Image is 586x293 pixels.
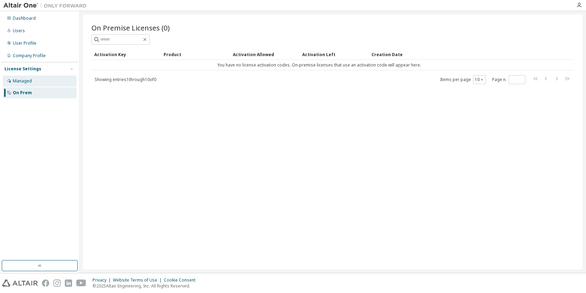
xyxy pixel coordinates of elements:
[95,77,156,82] span: Showing entries 1 through 10 of 0
[13,53,46,59] div: Company Profile
[94,49,158,60] div: Activation Key
[93,277,113,283] div: Privacy
[13,90,32,96] div: On Prem
[371,49,544,60] div: Creation Date
[13,78,32,84] div: Managed
[113,277,164,283] div: Website Terms of Use
[13,16,36,21] div: Dashboard
[91,23,170,33] span: On Premise Licenses (0)
[5,66,41,72] div: License Settings
[3,2,90,9] img: Altair One
[76,279,86,287] img: youtube.svg
[233,49,297,60] div: Activation Allowed
[164,277,200,283] div: Cookie Consent
[53,279,61,287] img: instagram.svg
[164,49,227,60] div: Product
[13,41,36,46] div: User Profile
[2,279,38,287] img: altair_logo.svg
[475,77,484,82] button: 10
[302,49,366,60] div: Activation Left
[91,60,546,70] td: You have no license activation codes. On-premise licenses that use an activation code will appear...
[492,75,525,84] span: Page n.
[13,28,25,34] div: Users
[42,279,49,287] img: facebook.svg
[93,283,200,289] p: © 2025 Altair Engineering, Inc. All Rights Reserved.
[440,75,486,84] span: Items per page
[65,279,72,287] img: linkedin.svg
